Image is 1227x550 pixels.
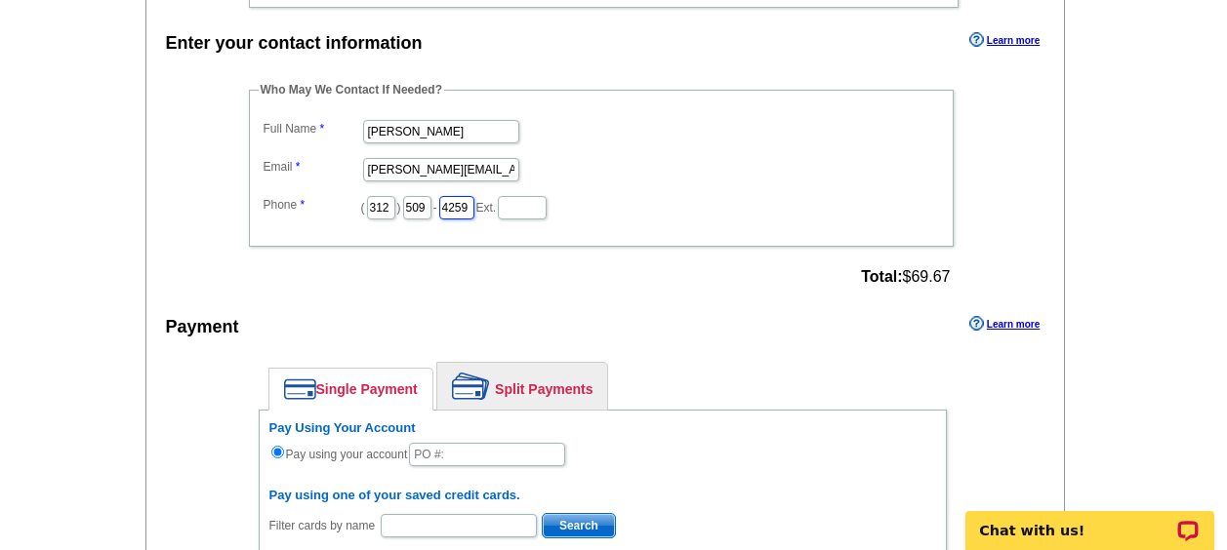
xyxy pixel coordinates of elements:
iframe: LiveChat chat widget [953,489,1227,550]
span: $69.67 [861,268,950,286]
a: Learn more [969,32,1040,48]
a: Learn more [969,316,1040,332]
a: Single Payment [269,369,432,410]
div: Pay using your account [269,420,936,468]
span: Search [543,514,615,537]
legend: Who May We Contact If Needed? [259,81,444,98]
dd: ( ) - Ext. [259,191,944,221]
img: single-payment.png [284,378,316,400]
label: Email [264,158,361,176]
a: Split Payments [437,363,607,410]
strong: Total: [861,268,902,285]
label: Phone [264,196,361,214]
img: split-payment.png [452,373,490,400]
button: Search [542,513,616,538]
div: Enter your contact information [166,30,423,57]
h6: Pay Using Your Account [269,420,936,436]
label: Filter cards by name [269,517,376,534]
div: Payment [166,314,239,340]
h6: Pay using one of your saved credit cards. [269,488,936,503]
input: PO #: [409,443,565,466]
label: Full Name [264,120,361,137]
